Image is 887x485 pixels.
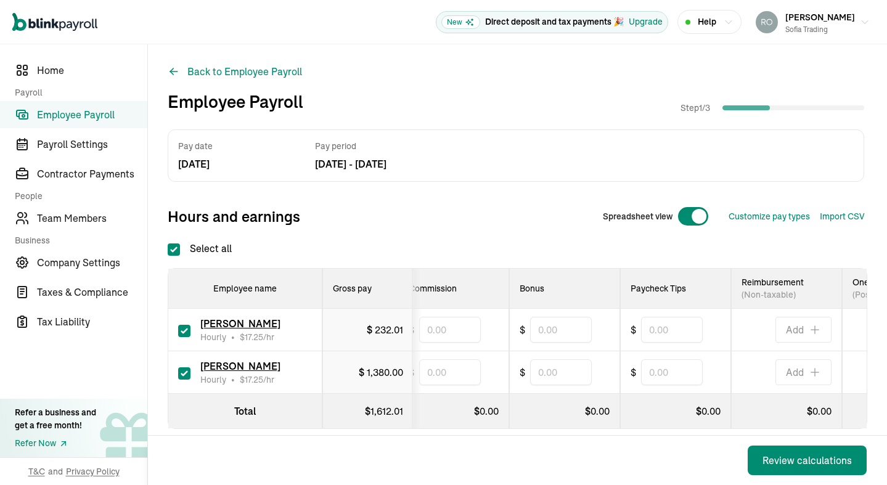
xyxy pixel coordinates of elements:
span: Hours and earnings [168,206,300,226]
span: 0.00 [480,405,499,417]
span: Payroll Settings [37,137,147,152]
button: Import CSV [820,210,864,223]
span: Hourly [200,331,226,343]
span: People [15,190,140,202]
span: (Non-taxable) [742,288,832,301]
input: Select all [168,243,180,256]
span: $ [520,365,525,380]
span: 0.00 [591,405,610,417]
span: [PERSON_NAME] [200,317,280,330]
input: 0.00 [641,359,703,385]
span: 0.00 [812,405,832,417]
span: $ [631,365,636,380]
span: 17.25 [245,332,263,343]
button: Help [677,10,742,34]
div: $ [742,404,832,418]
span: $ [240,332,263,343]
span: Hourly [200,373,226,386]
div: $ [359,365,403,380]
button: Upgrade [629,15,663,28]
span: Company Settings [37,255,147,270]
span: Employee Payroll [37,107,147,122]
div: $ [333,404,403,418]
span: Employee name [213,283,277,294]
span: Tax Liability [37,314,147,329]
div: $ [520,404,610,418]
div: Gross pay [333,282,403,295]
button: Add [775,317,832,343]
span: [PERSON_NAME] [785,12,855,23]
p: Direct deposit and tax payments 🎉 [485,15,624,28]
span: 232.01 [375,324,403,336]
span: Bonus [520,283,544,294]
label: Select all [168,241,232,256]
button: [PERSON_NAME]sofia trading [751,7,875,38]
h1: Employee Payroll [168,89,303,115]
input: 0.00 [419,317,481,343]
div: Total [178,404,312,418]
span: Payroll [15,86,140,99]
span: Commission [409,283,457,294]
span: • [231,331,235,343]
span: $ [631,322,636,337]
span: Step 1 / 3 [681,102,717,114]
span: Spreadsheet view [603,210,672,223]
span: Home [37,63,147,78]
span: Reimbursement [742,276,832,288]
div: $ [631,404,721,418]
span: 17.25 [245,374,263,385]
button: Add [775,359,832,385]
input: 0.00 [641,317,703,343]
span: T&C [28,465,45,478]
span: Contractor Payments [37,166,147,181]
span: Team Members [37,211,147,226]
button: Back to Employee Payroll [168,64,302,79]
span: 1,612.01 [370,405,403,417]
a: Refer Now [15,437,96,450]
span: 1,380.00 [367,366,403,378]
div: Refer a business and get a free month! [15,406,96,432]
nav: Global [12,4,97,40]
div: sofia trading [785,24,855,35]
span: Privacy Policy [66,465,120,478]
span: [DATE] - [DATE] [315,157,442,171]
span: /hr [240,331,274,343]
span: New [441,15,480,29]
input: 0.00 [530,317,592,343]
input: 0.00 [530,359,592,385]
span: [PERSON_NAME] [200,360,280,372]
span: $ [240,374,263,385]
span: [DATE] [178,157,210,171]
button: Review calculations [748,446,867,475]
span: Help [698,15,716,28]
div: $ [367,322,403,337]
span: Pay period [315,140,442,153]
div: $ [409,404,499,418]
span: 0.00 [701,405,721,417]
span: $ [520,322,525,337]
span: /hr [240,373,274,386]
div: Paycheck Tips [631,282,721,295]
iframe: Chat Widget [825,426,887,485]
div: Review calculations [762,453,852,468]
input: 0.00 [419,359,481,385]
button: Customize pay types [729,210,810,223]
span: Pay date [178,140,305,153]
span: Business [15,234,140,247]
span: • [231,373,235,386]
span: Taxes & Compliance [37,285,147,300]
